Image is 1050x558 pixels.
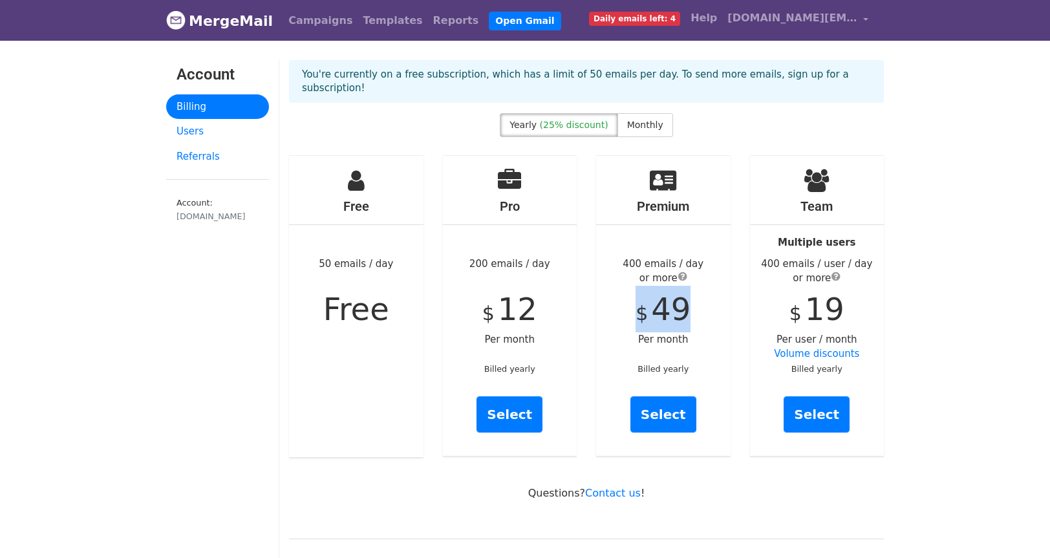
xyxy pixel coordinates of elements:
h3: Account [177,65,259,84]
div: Per user / month [750,156,884,456]
a: Campaigns [283,8,358,34]
small: Account: [177,198,259,222]
span: (25% discount) [540,120,608,130]
a: Contact us [585,487,641,499]
a: Select [784,396,850,433]
p: Questions? ! [289,486,884,500]
a: Daily emails left: 4 [584,5,685,31]
div: 200 emails / day Per month [443,156,577,456]
div: 50 emails / day [289,156,423,457]
span: $ [482,302,495,325]
span: Daily emails left: 4 [589,12,680,26]
span: 19 [805,291,844,327]
span: $ [636,302,648,325]
div: Per month [596,156,731,456]
span: Monthly [627,120,663,130]
span: Yearly [509,120,537,130]
h4: Team [750,199,884,214]
strong: Multiple users [778,237,855,248]
span: Free [323,291,389,327]
a: Open Gmail [489,12,561,30]
small: Billed yearly [637,364,689,374]
span: 12 [498,291,537,327]
div: 400 emails / user / day or more [750,257,884,286]
iframe: Chat Widget [985,496,1050,558]
a: Referrals [166,144,269,169]
a: Select [477,396,542,433]
h4: Free [289,199,423,214]
span: 49 [651,291,691,327]
h4: Pro [443,199,577,214]
a: Templates [358,8,427,34]
a: Volume discounts [774,348,859,359]
div: [DOMAIN_NAME] [177,210,259,222]
span: [DOMAIN_NAME][EMAIL_ADDRESS][DOMAIN_NAME] [727,10,857,26]
small: Billed yearly [791,364,842,374]
a: Users [166,119,269,144]
a: Help [685,5,722,31]
a: Select [630,396,696,433]
div: 400 emails / day or more [596,257,731,286]
p: You're currently on a free subscription, which has a limit of 50 emails per day. To send more ema... [302,68,871,95]
a: Reports [428,8,484,34]
img: MergeMail logo [166,10,186,30]
small: Billed yearly [484,364,535,374]
h4: Premium [596,199,731,214]
span: $ [789,302,802,325]
a: Billing [166,94,269,120]
a: [DOMAIN_NAME][EMAIL_ADDRESS][DOMAIN_NAME] [722,5,873,36]
a: MergeMail [166,7,273,34]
